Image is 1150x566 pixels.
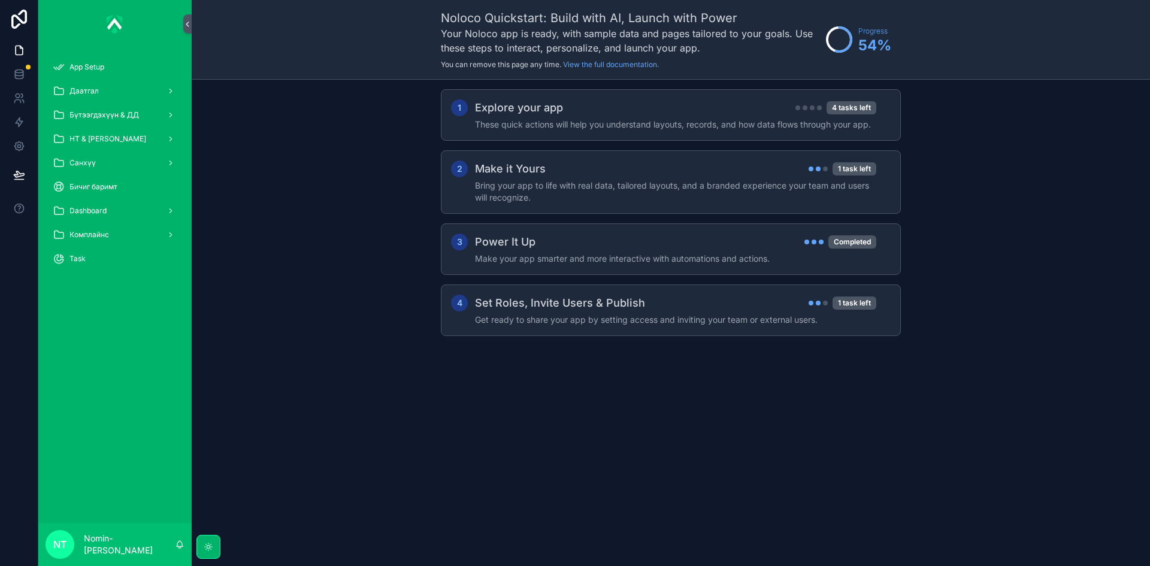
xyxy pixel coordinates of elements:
span: Task [69,254,86,264]
a: Санхүү [46,152,184,174]
a: View the full documentation. [563,60,659,69]
img: App logo [107,14,123,34]
span: НТ & [PERSON_NAME] [69,134,146,144]
div: scrollable content [38,48,192,285]
span: Progress [858,26,891,36]
a: Dashboard [46,200,184,222]
a: Комплайнс [46,224,184,246]
a: Бичиг баримт [46,176,184,198]
span: NT [53,537,66,552]
a: Бүтээгдэхүүн & ДД [46,104,184,126]
span: You can remove this page any time. [441,60,561,69]
span: Бүтээгдэхүүн & ДД [69,110,139,120]
span: Даатгал [69,86,99,96]
a: НТ & [PERSON_NAME] [46,128,184,150]
a: Даатгал [46,80,184,102]
span: 54 % [858,36,891,55]
span: Dashboard [69,206,107,216]
a: Task [46,248,184,270]
p: Nomin-[PERSON_NAME] [84,532,175,556]
h1: Noloco Quickstart: Build with AI, Launch with Power [441,10,820,26]
span: App Setup [69,62,104,72]
span: Комплайнс [69,230,109,240]
span: Санхүү [69,158,96,168]
span: Бичиг баримт [69,182,117,192]
h3: Your Noloco app is ready, with sample data and pages tailored to your goals. Use these steps to i... [441,26,820,55]
a: App Setup [46,56,184,78]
